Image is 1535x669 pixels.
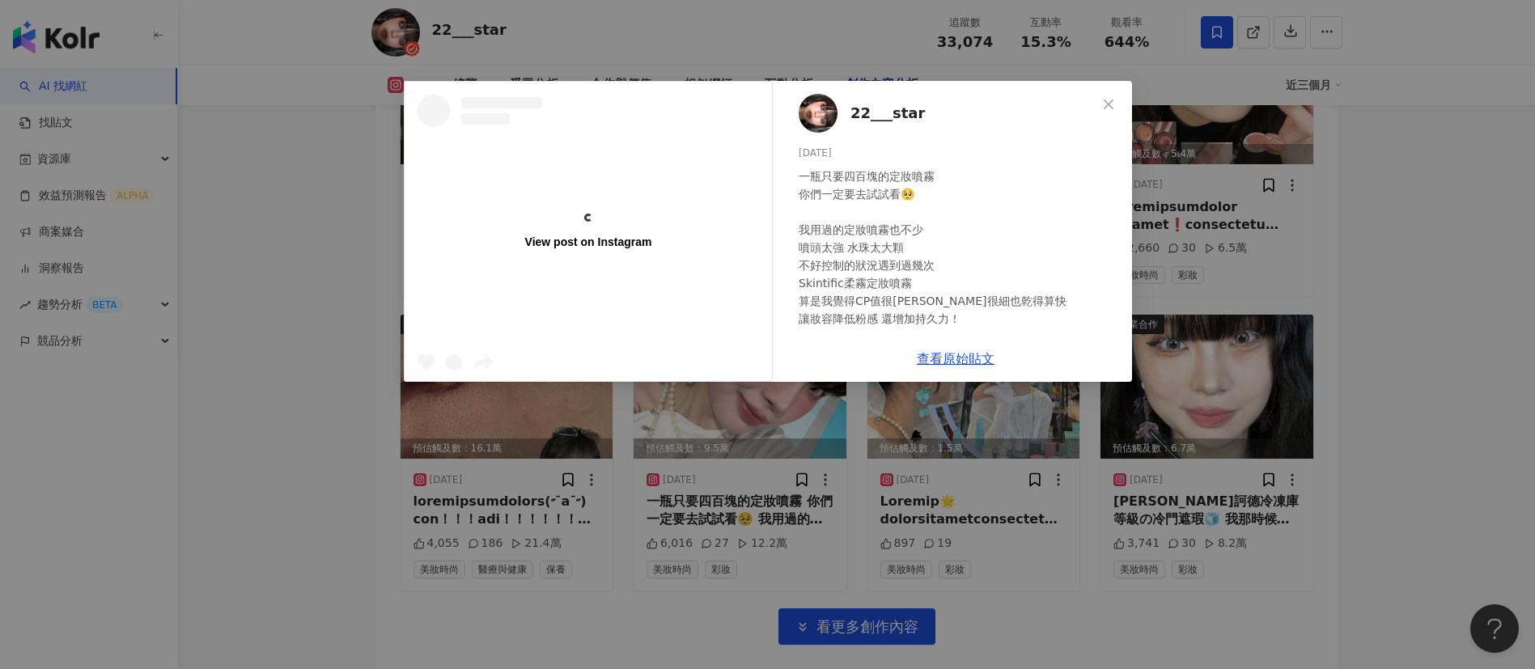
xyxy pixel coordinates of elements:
a: View post on Instagram [405,82,772,381]
img: KOL Avatar [799,94,837,133]
a: 查看原始貼文 [917,351,994,366]
span: close [1102,98,1115,111]
span: 22___star [850,102,925,125]
div: 一瓶只要四百塊的定妝噴霧 你們一定要去試試看🥺 我用過的定妝噴霧也不少 噴頭太強 水珠太大顆 不好控制的狀況遇到過幾次 Skintific柔霧定妝噴霧 算是我覺得CP值很[PERSON_NAME... [799,167,1119,523]
div: [DATE] [799,146,1119,161]
a: KOL Avatar22___star [799,94,1096,133]
div: View post on Instagram [524,235,651,249]
button: Close [1092,88,1125,121]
